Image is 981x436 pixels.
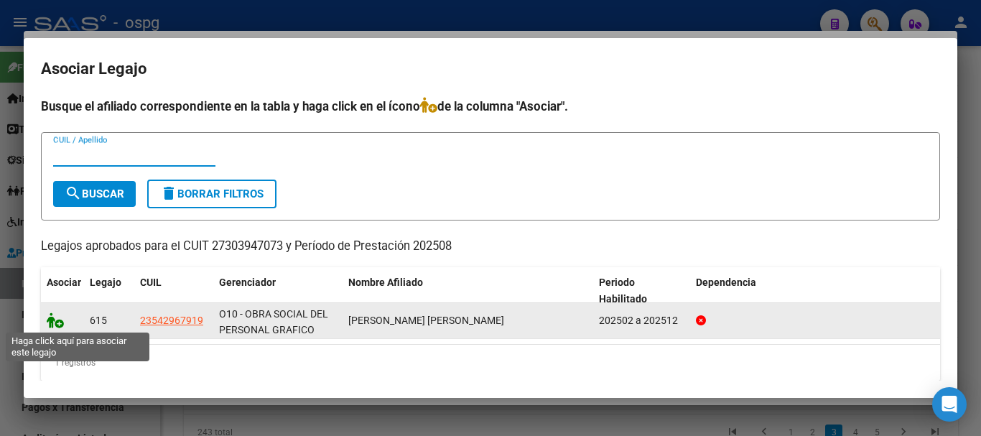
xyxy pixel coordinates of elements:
[219,308,328,336] span: O10 - OBRA SOCIAL DEL PERSONAL GRAFICO
[41,267,84,315] datatable-header-cell: Asociar
[140,277,162,288] span: CUIL
[690,267,941,315] datatable-header-cell: Dependencia
[41,238,940,256] p: Legajos aprobados para el CUIT 27303947073 y Período de Prestación 202508
[593,267,690,315] datatable-header-cell: Periodo Habilitado
[47,277,81,288] span: Asociar
[219,277,276,288] span: Gerenciador
[41,345,940,381] div: 1 registros
[932,387,967,422] div: Open Intercom Messenger
[65,187,124,200] span: Buscar
[343,267,593,315] datatable-header-cell: Nombre Afiliado
[160,185,177,202] mat-icon: delete
[140,315,203,326] span: 23542967919
[147,180,276,208] button: Borrar Filtros
[90,277,121,288] span: Legajo
[90,315,107,326] span: 615
[65,185,82,202] mat-icon: search
[599,312,684,329] div: 202502 a 202512
[41,55,940,83] h2: Asociar Legajo
[41,97,940,116] h4: Busque el afiliado correspondiente en la tabla y haga click en el ícono de la columna "Asociar".
[53,181,136,207] button: Buscar
[599,277,647,305] span: Periodo Habilitado
[84,267,134,315] datatable-header-cell: Legajo
[134,267,213,315] datatable-header-cell: CUIL
[160,187,264,200] span: Borrar Filtros
[696,277,756,288] span: Dependencia
[348,315,504,326] span: ROJAS ACUÑA IONATAN DOMINIE
[348,277,423,288] span: Nombre Afiliado
[213,267,343,315] datatable-header-cell: Gerenciador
